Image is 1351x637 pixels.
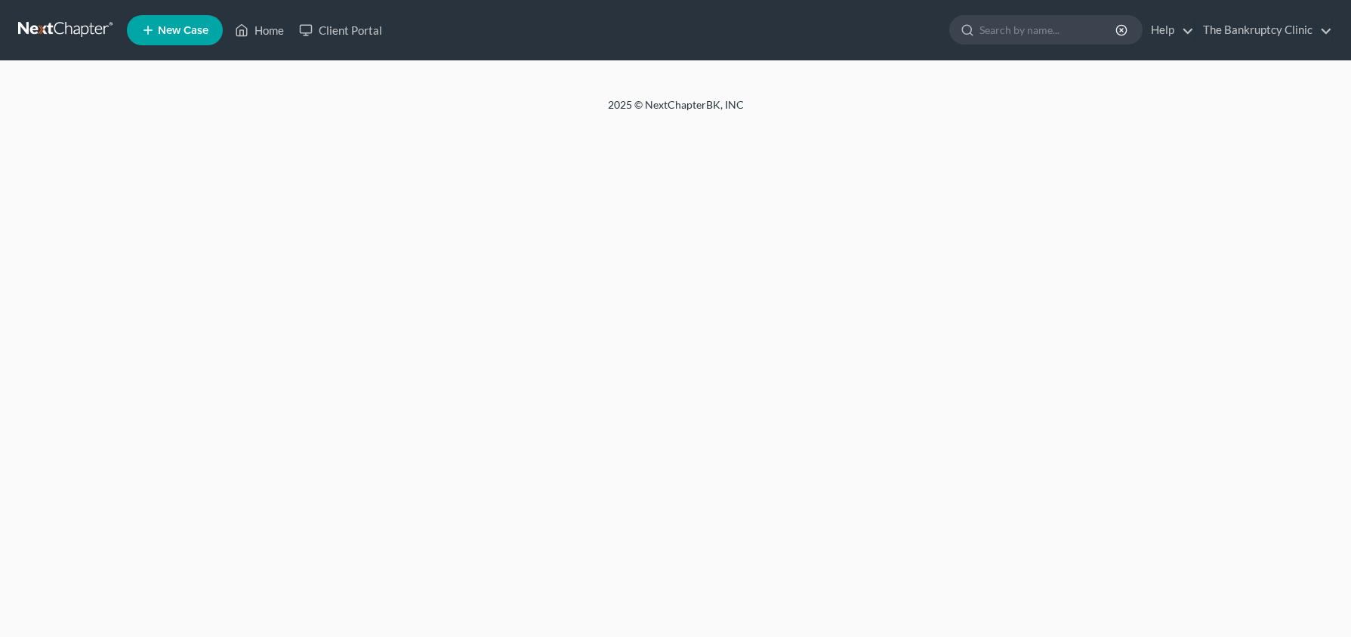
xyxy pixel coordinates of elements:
div: 2025 © NextChapterBK, INC [245,97,1106,125]
a: The Bankruptcy Clinic [1195,17,1332,44]
input: Search by name... [979,16,1118,44]
a: Home [227,17,291,44]
span: New Case [158,25,208,36]
a: Client Portal [291,17,390,44]
a: Help [1143,17,1194,44]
